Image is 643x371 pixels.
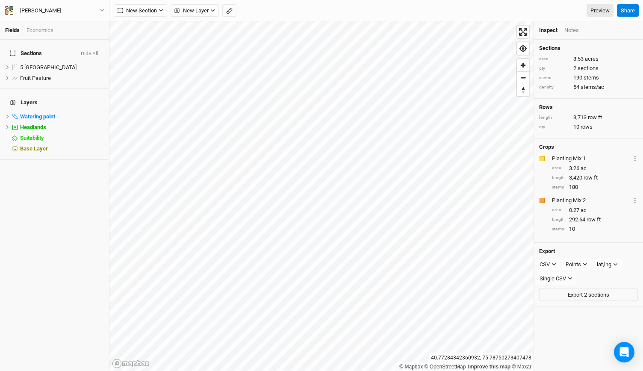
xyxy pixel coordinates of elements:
[552,216,638,224] div: 292.64
[597,260,611,269] div: lat,lng
[539,104,638,111] h4: Rows
[552,226,565,233] div: stems
[399,364,423,370] a: Mapbox
[20,6,61,15] div: Liz Allora
[564,26,579,34] div: Notes
[539,45,638,52] h4: Sections
[539,83,638,91] div: 54
[425,364,466,370] a: OpenStreetMap
[539,56,569,62] div: area
[587,4,614,17] a: Preview
[222,4,236,17] button: Shortcut: M
[539,55,638,63] div: 3.53
[517,42,529,55] button: Find my location
[109,21,534,371] canvas: Map
[20,135,44,141] span: Suitability
[539,123,638,131] div: 10
[20,145,48,152] span: Base Layer
[20,135,104,141] div: Suitability
[539,84,569,91] div: density
[517,26,529,38] button: Enter fullscreen
[112,359,150,368] a: Mapbox logo
[468,364,510,370] a: Improve this map
[552,184,565,191] div: stems
[517,72,529,84] span: Zoom out
[617,4,639,17] button: Share
[552,183,638,191] div: 180
[539,124,569,130] div: qty
[552,217,565,223] div: length
[20,113,104,120] div: Watering point
[581,83,604,91] span: stems/ac
[552,206,638,214] div: 0.27
[20,124,104,131] div: Headlands
[118,6,157,15] span: New Section
[581,123,593,131] span: rows
[581,206,587,214] span: ac
[540,274,566,283] div: Single CSV
[539,144,554,150] h4: Crops
[552,207,565,213] div: area
[429,353,534,362] div: 40.77284342360932 , -75.78750273407478
[593,258,622,271] button: lat,lng
[4,6,105,15] button: [PERSON_NAME]
[5,27,20,33] a: Fields
[552,225,638,233] div: 10
[539,26,557,34] div: Inspect
[20,145,104,152] div: Base Layer
[584,174,598,182] span: row ft
[536,258,560,271] button: CSV
[20,64,104,71] div: 5 Acre Field
[517,71,529,84] button: Zoom out
[614,342,634,362] div: Open Intercom Messenger
[80,51,99,57] button: Hide All
[174,6,209,15] span: New Layer
[588,114,602,121] span: row ft
[539,65,638,72] div: 2
[587,216,601,224] span: row ft
[539,74,638,82] div: 190
[536,272,576,285] button: Single CSV
[20,6,61,15] div: [PERSON_NAME]
[566,260,581,269] div: Points
[539,115,569,121] div: length
[539,289,638,301] button: Export 2 sections
[552,155,631,162] div: Planting Mix 1
[552,175,565,181] div: length
[20,113,55,120] span: Watering point
[584,74,599,82] span: stems
[539,75,569,81] div: stems
[562,258,591,271] button: Points
[10,50,42,57] span: Sections
[114,4,167,17] button: New Section
[20,124,46,130] span: Headlands
[512,364,531,370] a: Maxar
[552,174,638,182] div: 3,420
[20,75,104,82] div: Fruit Pasture
[539,248,638,255] h4: Export
[632,195,638,205] button: Crop Usage
[632,153,638,163] button: Crop Usage
[171,4,219,17] button: New Layer
[552,165,565,171] div: area
[27,26,53,34] div: Economics
[552,197,631,204] div: Planting Mix 2
[552,165,638,172] div: 3.26
[540,260,550,269] div: CSV
[517,59,529,71] button: Zoom in
[517,84,529,96] button: Reset bearing to north
[539,65,569,72] div: qty
[5,94,104,111] h4: Layers
[585,55,599,63] span: acres
[20,64,77,71] span: 5 [GEOGRAPHIC_DATA]
[578,65,599,72] span: sections
[581,165,587,172] span: ac
[539,114,638,121] div: 3,713
[20,75,51,81] span: Fruit Pasture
